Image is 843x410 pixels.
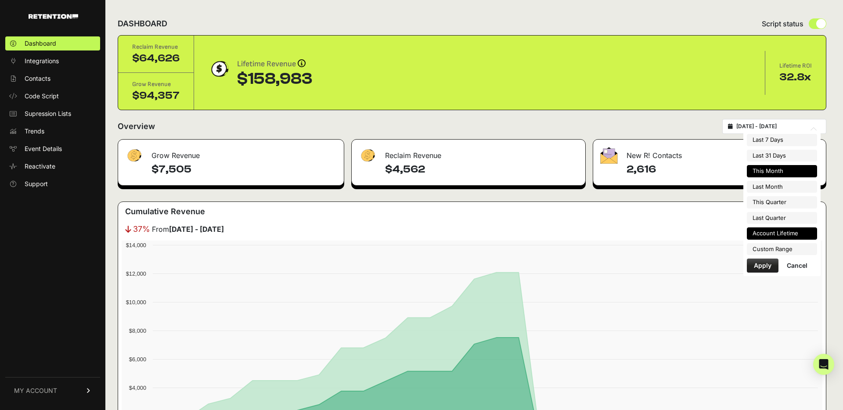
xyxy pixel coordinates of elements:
img: dollar-coin-05c43ed7efb7bc0c12610022525b4bbbb207c7efeef5aecc26f025e68dcafac9.png [208,58,230,80]
text: $14,000 [126,242,146,248]
button: Apply [747,259,778,273]
h4: $4,562 [385,162,578,176]
h4: $7,505 [151,162,337,176]
h2: Overview [118,120,155,133]
a: Support [5,177,100,191]
li: This Quarter [747,196,817,209]
span: 37% [133,223,150,235]
div: $64,626 [132,51,180,65]
li: Last Quarter [747,212,817,224]
text: $12,000 [126,270,146,277]
button: Cancel [780,259,814,273]
span: Support [25,180,48,188]
li: Account Lifetime [747,227,817,240]
text: $6,000 [129,356,146,363]
a: Event Details [5,142,100,156]
img: Retention.com [29,14,78,19]
strong: [DATE] - [DATE] [169,225,224,234]
a: Integrations [5,54,100,68]
span: Event Details [25,144,62,153]
div: Reclaim Revenue [352,140,585,166]
a: Contacts [5,72,100,86]
div: Lifetime Revenue [237,58,312,70]
text: $8,000 [129,327,146,334]
span: Trends [25,127,44,136]
a: Code Script [5,89,100,103]
a: MY ACCOUNT [5,377,100,404]
h2: DASHBOARD [118,18,167,30]
span: MY ACCOUNT [14,386,57,395]
span: Integrations [25,57,59,65]
a: Dashboard [5,36,100,50]
div: Reclaim Revenue [132,43,180,51]
div: Grow Revenue [118,140,344,166]
a: Trends [5,124,100,138]
img: fa-envelope-19ae18322b30453b285274b1b8af3d052b27d846a4fbe8435d1a52b978f639a2.png [600,147,618,164]
li: This Month [747,165,817,177]
li: Last 31 Days [747,150,817,162]
a: Supression Lists [5,107,100,121]
div: 32.8x [779,70,812,84]
img: fa-dollar-13500eef13a19c4ab2b9ed9ad552e47b0d9fc28b02b83b90ba0e00f96d6372e9.png [359,147,376,164]
div: Lifetime ROI [779,61,812,70]
span: Script status [762,18,803,29]
li: Custom Range [747,243,817,255]
span: Contacts [25,74,50,83]
img: fa-dollar-13500eef13a19c4ab2b9ed9ad552e47b0d9fc28b02b83b90ba0e00f96d6372e9.png [125,147,143,164]
text: $10,000 [126,299,146,306]
div: Open Intercom Messenger [813,354,834,375]
div: $94,357 [132,89,180,103]
span: Supression Lists [25,109,71,118]
div: New R! Contacts [593,140,826,166]
span: From [152,224,224,234]
text: $4,000 [129,385,146,391]
li: Last 7 Days [747,134,817,146]
span: Code Script [25,92,59,101]
span: Reactivate [25,162,55,171]
span: Dashboard [25,39,56,48]
div: $158,983 [237,70,312,88]
li: Last Month [747,181,817,193]
h3: Cumulative Revenue [125,205,205,218]
a: Reactivate [5,159,100,173]
div: Grow Revenue [132,80,180,89]
h4: 2,616 [627,162,819,176]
